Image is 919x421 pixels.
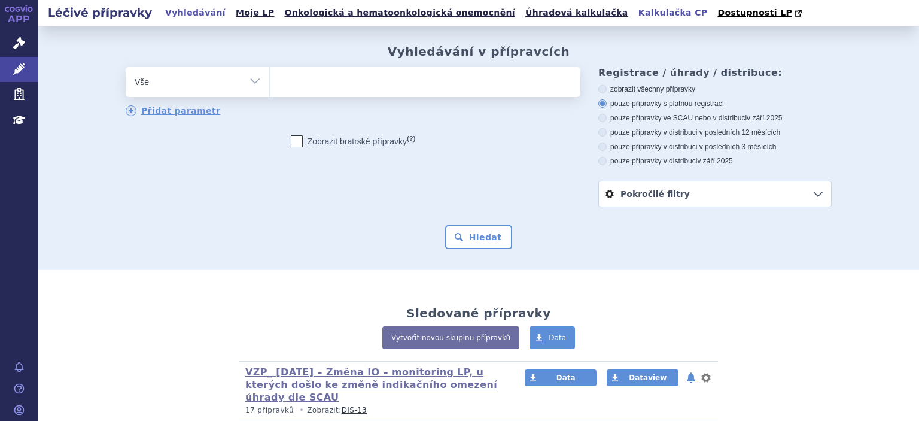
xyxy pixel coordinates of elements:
abbr: (?) [407,135,415,143]
span: Dostupnosti LP [717,8,792,17]
a: DIS-13 [342,406,367,414]
label: pouze přípravky v distribuci v posledních 3 měsících [598,142,832,152]
label: Zobrazit bratrské přípravky [291,135,416,147]
label: pouze přípravky ve SCAU nebo v distribuci [598,113,832,123]
h3: Registrace / úhrady / distribuce: [598,67,832,78]
i: • [296,405,307,416]
a: Data [530,326,575,349]
a: Vytvořit novou skupinu přípravků [382,326,519,349]
a: Onkologická a hematoonkologická onemocnění [281,5,519,21]
a: Moje LP [232,5,278,21]
a: Kalkulačka CP [635,5,711,21]
button: Hledat [445,225,513,249]
span: v září 2025 [747,114,782,122]
h2: Sledované přípravky [406,306,551,320]
label: pouze přípravky s platnou registrací [598,99,832,108]
h2: Léčivé přípravky [38,4,162,21]
a: Dostupnosti LP [714,5,808,22]
a: Pokročilé filtry [599,181,831,207]
span: Data [556,374,576,382]
span: v září 2025 [697,157,732,165]
h2: Vyhledávání v přípravcích [388,44,570,59]
span: 17 přípravků [245,406,294,414]
a: Přidat parametr [126,105,221,116]
p: Zobrazit: [245,405,502,416]
a: Dataview [607,369,678,386]
a: Vyhledávání [162,5,229,21]
a: Úhradová kalkulačka [522,5,632,21]
label: pouze přípravky v distribuci [598,156,832,166]
button: notifikace [685,371,697,385]
label: pouze přípravky v distribuci v posledních 12 měsících [598,128,832,137]
span: Dataview [629,374,667,382]
button: nastavení [700,371,712,385]
label: zobrazit všechny přípravky [598,84,832,94]
a: Data [525,369,597,386]
a: VZP_ [DATE] – Změna IO – monitoring LP, u kterých došlo ke změně indikačního omezení úhrady dle SCAU [245,367,497,403]
span: Data [549,334,566,342]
